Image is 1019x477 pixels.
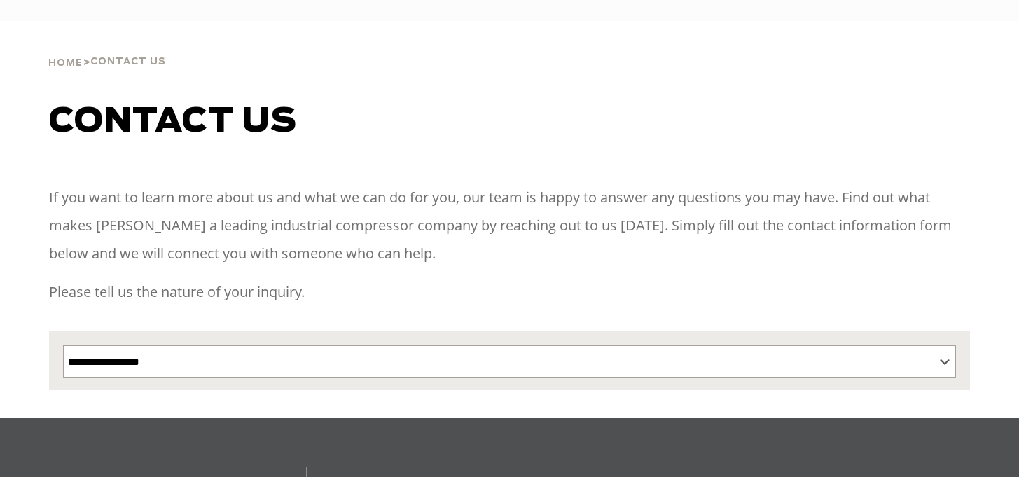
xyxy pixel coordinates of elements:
span: Contact us [49,105,297,139]
div: > [48,21,166,74]
a: Home [48,56,83,69]
p: If you want to learn more about us and what we can do for you, our team is happy to answer any qu... [49,184,970,268]
p: Please tell us the nature of your inquiry. [49,278,970,306]
span: Contact Us [90,57,166,67]
span: Home [48,59,83,68]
